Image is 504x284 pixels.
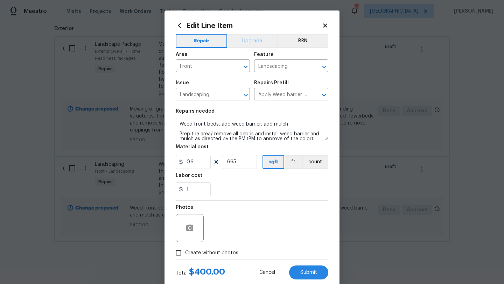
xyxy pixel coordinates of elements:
h5: Feature [254,52,274,57]
button: Repair [176,34,227,48]
h5: Photos [176,205,193,210]
span: Cancel [259,270,275,275]
button: count [302,155,328,169]
h5: Issue [176,80,189,85]
div: Total [176,268,225,277]
span: Create without photos [185,249,238,257]
span: $ 400.00 [189,268,225,276]
button: Open [241,62,251,72]
button: Open [241,90,251,100]
h2: Edit Line Item [176,22,322,29]
button: Upgrade [227,34,277,48]
button: Cancel [248,265,286,279]
button: ft [284,155,302,169]
h5: Area [176,52,188,57]
h5: Repairs needed [176,109,215,114]
h5: Repairs Prefill [254,80,289,85]
button: BRN [277,34,328,48]
button: Open [319,90,329,100]
h5: Material cost [176,144,209,149]
button: Open [319,62,329,72]
textarea: Weed front beds, add weed barrier, add mulch Prep the area/ remove all debris and install weed ba... [176,118,328,140]
span: Submit [300,270,317,275]
button: sqft [262,155,284,169]
h5: Labor cost [176,173,202,178]
button: Submit [289,265,328,279]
